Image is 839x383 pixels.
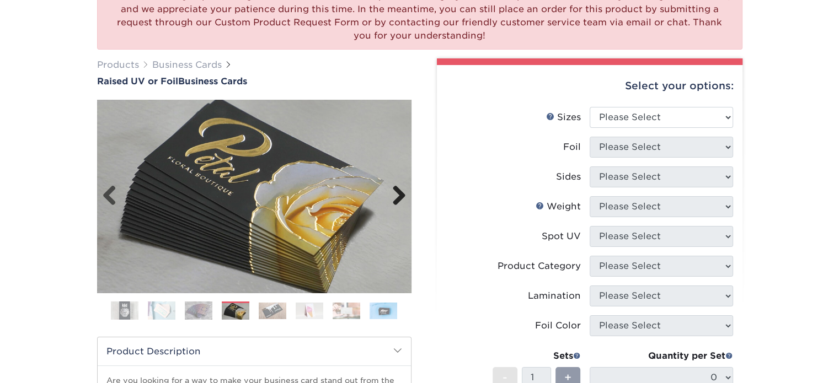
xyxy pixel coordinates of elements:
img: Business Cards 07 [333,303,360,319]
div: Sets [493,349,581,363]
div: Lamination [528,289,581,303]
img: Business Cards 05 [259,303,286,319]
img: Business Cards 02 [148,301,175,320]
img: Business Cards 01 [111,297,138,325]
div: Select your options: [446,65,734,107]
h2: Product Description [98,337,411,365]
a: Raised UV or FoilBusiness Cards [97,76,412,87]
div: Foil Color [535,319,581,332]
img: Business Cards 06 [296,303,323,319]
a: Business Cards [152,60,222,70]
h1: Business Cards [97,76,412,87]
div: Quantity per Set [590,349,733,363]
div: Foil [563,141,581,154]
img: Business Cards 03 [185,301,212,320]
div: Spot UV [542,230,581,243]
div: Sizes [546,111,581,124]
div: Product Category [498,260,581,273]
img: Business Cards 04 [222,302,249,321]
div: Weight [536,200,581,213]
span: Raised UV or Foil [97,76,178,87]
img: Raised UV or Foil 04 [97,88,412,305]
div: Sides [556,170,581,184]
a: Products [97,60,139,70]
img: Business Cards 08 [370,303,397,319]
